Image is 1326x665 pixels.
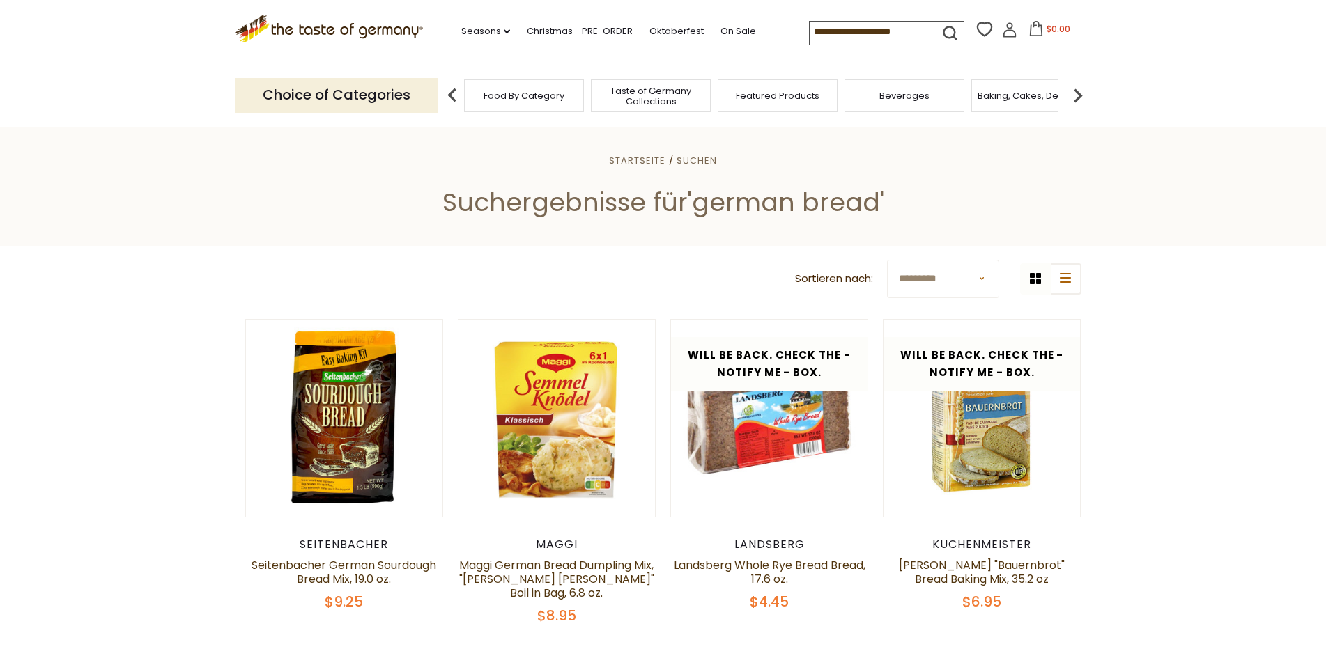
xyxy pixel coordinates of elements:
[883,538,1081,551] div: Kuchenmeister
[438,81,466,109] img: previous arrow
[458,320,656,517] img: Maggi Bread Dumpling Mix Semmel Knoedel
[720,24,756,39] a: On Sale
[884,320,1081,517] img: Kuchenmeister Bauernbrot Bread Baking Mix
[795,270,873,288] label: Sortieren nach:
[670,538,869,551] div: Landsberg
[1064,81,1092,109] img: next arrow
[484,91,564,101] a: Food By Category
[43,187,1283,218] h1: Suchergebnisse für
[458,538,656,551] div: Maggi
[325,592,363,611] span: $9.25
[978,91,1086,101] a: Baking, Cakes, Desserts
[879,91,930,101] a: Beverages
[750,592,789,611] span: $4.45
[527,24,633,39] a: Christmas - PRE-ORDER
[899,557,1065,587] a: [PERSON_NAME] "Bauernbrot" Bread Baking Mix, 35.2 oz
[688,185,884,220] span: 'german bread'
[1020,21,1079,42] button: $0.00
[595,86,707,107] a: Taste of Germany Collections
[537,606,576,625] span: $8.95
[962,592,1001,611] span: $6.95
[459,557,654,601] a: Maggi German Bread Dumpling Mix, "[PERSON_NAME] [PERSON_NAME]" Boil in Bag, 6.8 oz.
[649,24,704,39] a: Oktoberfest
[1047,23,1070,35] span: $0.00
[252,557,436,587] a: Seitenbacher German Sourdough Bread Mix, 19.0 oz.
[736,91,819,101] a: Featured Products
[674,557,865,587] a: Landsberg Whole Rye Bread Bread, 17.6 oz.
[671,320,868,517] img: Landsberg Whole Rye Bread
[461,24,510,39] a: Seasons
[245,538,444,551] div: Seitenbacher
[609,154,665,167] a: Startseite
[677,154,717,167] a: Suchen
[235,78,438,112] p: Choice of Categories
[246,320,443,517] img: Seitenbacher German Sourdough Bread Mix, 19.0 oz.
